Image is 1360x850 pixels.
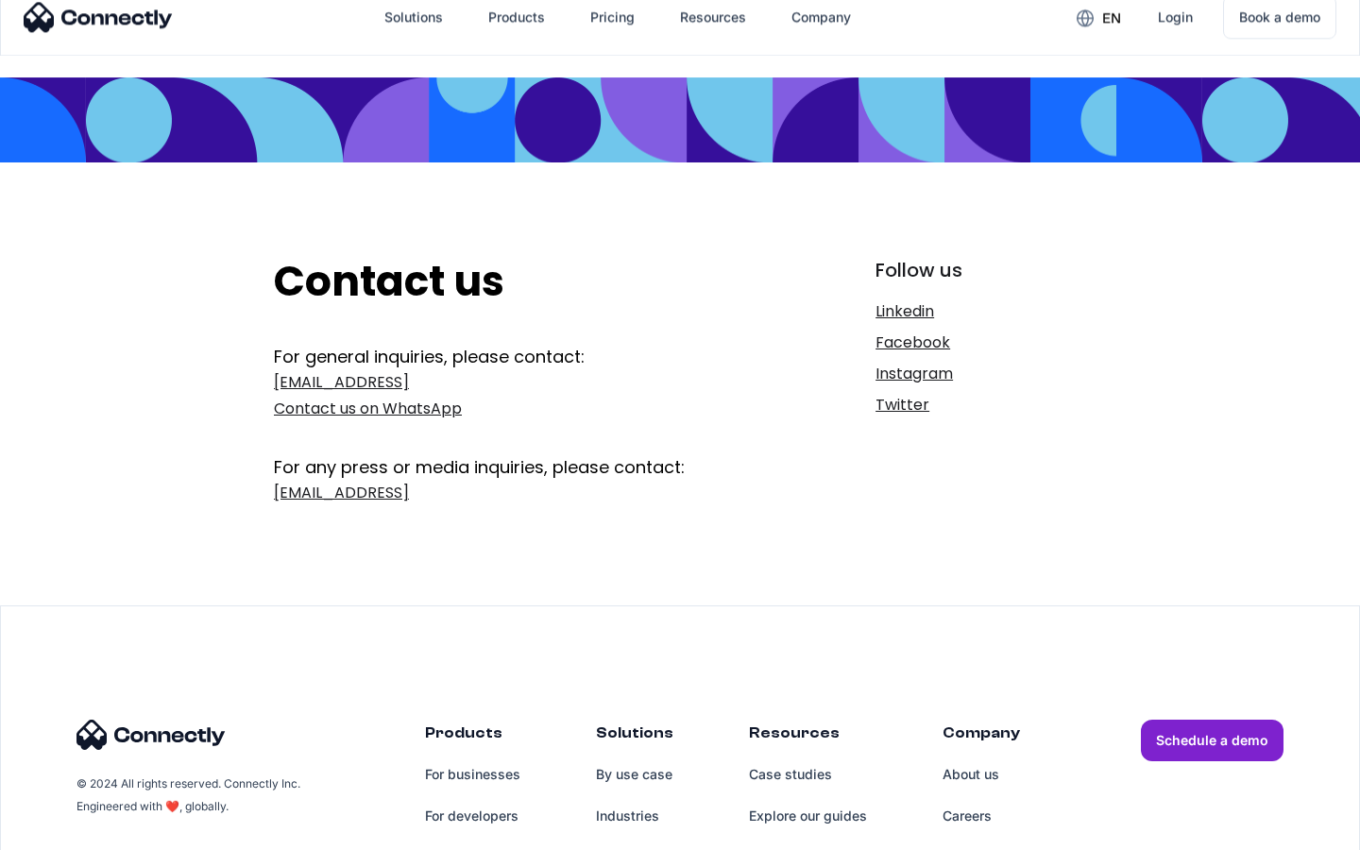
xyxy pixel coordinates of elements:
div: en [1062,3,1135,31]
div: Solutions [384,4,443,30]
div: For any press or media inquiries, please contact: [274,427,753,480]
h2: Contact us [274,257,753,307]
a: [EMAIL_ADDRESS]Contact us on WhatsApp [274,369,753,422]
div: Pricing [590,4,635,30]
div: en [1102,5,1121,31]
form: Get In Touch Form [274,345,753,511]
div: Login [1158,4,1193,30]
aside: Language selected: English [19,817,113,843]
a: By use case [596,754,673,795]
div: Resources [749,720,867,754]
div: Products [488,4,545,30]
a: Facebook [875,330,1086,356]
a: Linkedin [875,298,1086,325]
div: Company [943,720,1020,754]
div: Resources [680,4,746,30]
a: Schedule a demo [1141,720,1283,761]
a: Industries [596,795,673,837]
img: Connectly Logo [24,2,173,32]
a: Instagram [875,361,1086,387]
a: Case studies [749,754,867,795]
a: About us [943,754,1020,795]
a: For businesses [425,754,520,795]
img: Connectly Logo [76,720,226,750]
div: Products [425,720,520,754]
a: For developers [425,795,520,837]
div: Follow us [875,257,1086,283]
div: For general inquiries, please contact: [274,345,753,369]
a: [EMAIL_ADDRESS] [274,480,753,506]
a: Twitter [875,392,1086,418]
div: Solutions [596,720,673,754]
div: © 2024 All rights reserved. Connectly Inc. Engineered with ❤️, globally. [76,773,303,818]
div: Company [791,4,851,30]
a: Explore our guides [749,795,867,837]
a: Careers [943,795,1020,837]
ul: Language list [38,817,113,843]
